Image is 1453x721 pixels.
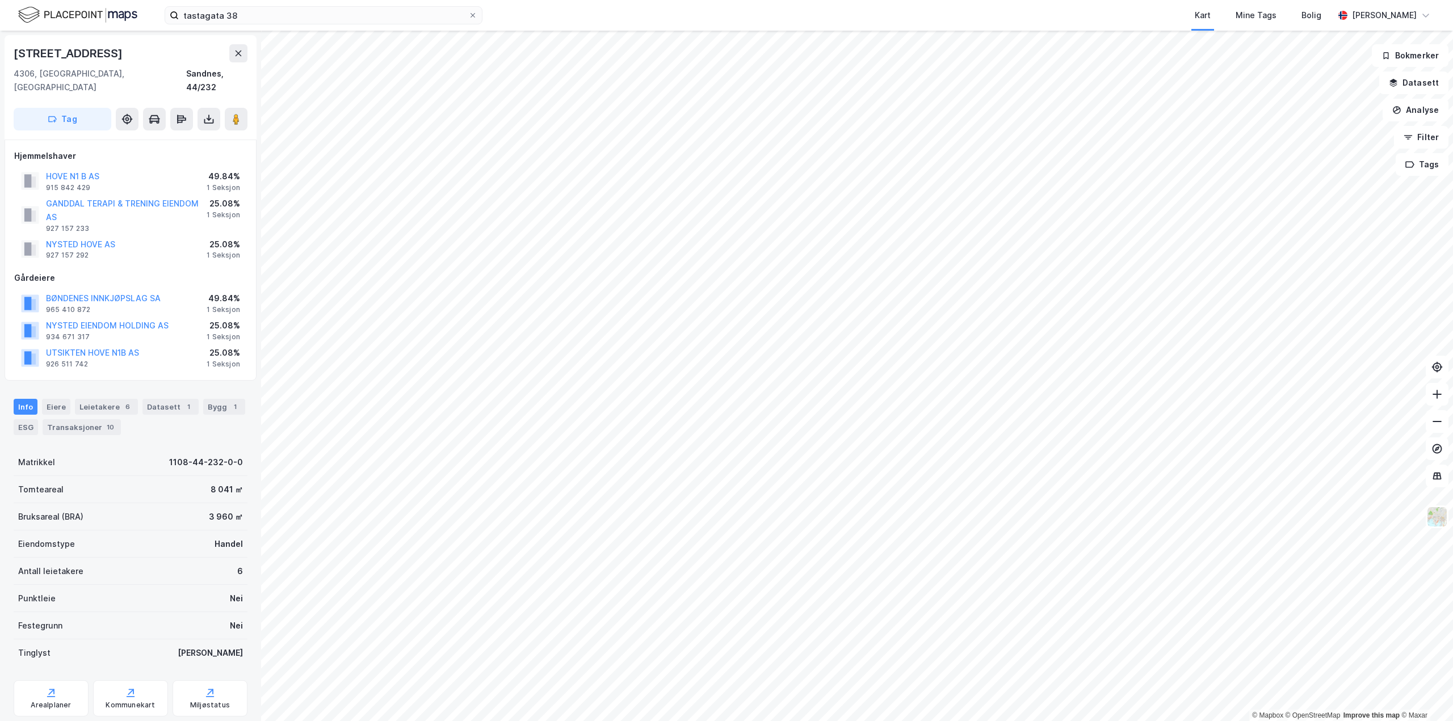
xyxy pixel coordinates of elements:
div: Tomteareal [18,483,64,496]
div: 25.08% [207,346,240,360]
div: 1108-44-232-0-0 [169,456,243,469]
button: Tag [14,108,111,130]
button: Analyse [1383,99,1448,121]
div: 3 960 ㎡ [209,510,243,524]
div: 4306, [GEOGRAPHIC_DATA], [GEOGRAPHIC_DATA] [14,67,186,94]
div: 1 Seksjon [207,183,240,192]
div: Transaksjoner [43,419,121,435]
div: 8 041 ㎡ [211,483,243,496]
div: 915 842 429 [46,183,90,192]
div: 965 410 872 [46,305,90,314]
div: Info [14,399,37,415]
div: Nei [230,592,243,605]
div: 927 157 233 [46,224,89,233]
img: Z [1426,506,1448,528]
div: Arealplaner [31,701,71,710]
div: [PERSON_NAME] [1352,9,1417,22]
div: Miljøstatus [190,701,230,710]
div: 6 [237,564,243,578]
div: 1 Seksjon [207,210,240,220]
div: [STREET_ADDRESS] [14,44,125,62]
div: 927 157 292 [46,251,89,260]
div: Tinglyst [18,646,51,660]
div: 25.08% [207,319,240,332]
div: 1 [229,401,241,412]
div: 934 671 317 [46,332,90,341]
div: Nei [230,619,243,633]
a: OpenStreetMap [1286,711,1341,719]
div: Gårdeiere [14,271,247,285]
div: Eiere [42,399,70,415]
div: 49.84% [207,170,240,183]
div: 1 Seksjon [207,360,240,369]
div: Sandnes, 44/232 [186,67,247,94]
input: Søk på adresse, matrikkel, gårdeiere, leietakere eller personer [179,7,468,24]
img: logo.f888ab2527a4732fd821a326f86c7f29.svg [18,5,137,25]
iframe: Chat Widget [1396,667,1453,721]
div: Datasett [142,399,199,415]
div: 1 [183,401,194,412]
div: Hjemmelshaver [14,149,247,163]
div: Kontrollprogram for chat [1396,667,1453,721]
div: Bruksareal (BRA) [18,510,83,524]
div: Leietakere [75,399,138,415]
button: Bokmerker [1372,44,1448,67]
a: Improve this map [1343,711,1400,719]
div: 10 [104,421,116,433]
div: 926 511 742 [46,360,88,369]
div: Punktleie [18,592,56,605]
div: 6 [122,401,133,412]
div: Matrikkel [18,456,55,469]
div: Mine Tags [1236,9,1276,22]
div: Festegrunn [18,619,62,633]
div: [PERSON_NAME] [178,646,243,660]
button: Filter [1394,126,1448,149]
div: 1 Seksjon [207,305,240,314]
button: Datasett [1379,71,1448,94]
a: Mapbox [1252,711,1283,719]
div: 25.08% [207,197,240,210]
div: Handel [215,537,243,551]
div: Kart [1195,9,1211,22]
div: 1 Seksjon [207,251,240,260]
button: Tags [1396,153,1448,176]
div: ESG [14,419,38,435]
div: Kommunekart [106,701,155,710]
div: 49.84% [207,292,240,305]
div: Eiendomstype [18,537,75,551]
div: Bygg [203,399,245,415]
div: Antall leietakere [18,564,83,578]
div: Bolig [1301,9,1321,22]
div: 25.08% [207,238,240,251]
div: 1 Seksjon [207,332,240,341]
